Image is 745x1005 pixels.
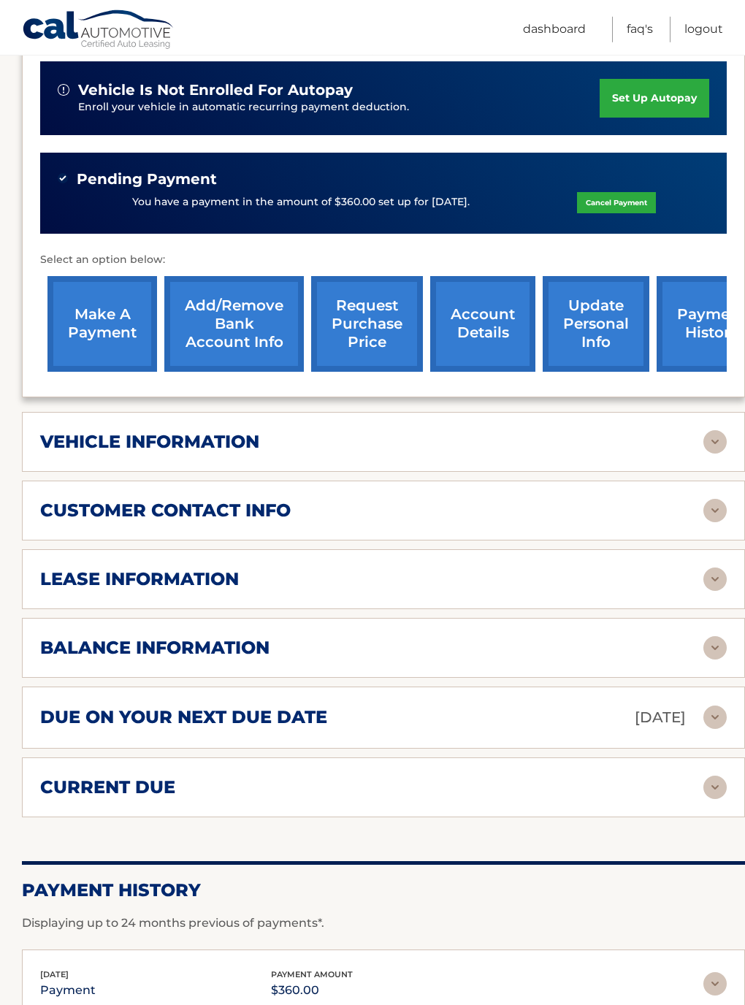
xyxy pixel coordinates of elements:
[703,636,727,660] img: accordion-rest.svg
[40,568,239,590] h2: lease information
[703,776,727,799] img: accordion-rest.svg
[78,99,600,115] p: Enroll your vehicle in automatic recurring payment deduction.
[430,276,535,372] a: account details
[543,276,649,372] a: update personal info
[40,969,69,979] span: [DATE]
[78,81,353,99] span: vehicle is not enrolled for autopay
[635,705,686,730] p: [DATE]
[577,192,656,213] a: Cancel Payment
[703,499,727,522] img: accordion-rest.svg
[40,706,327,728] h2: due on your next due date
[40,500,291,521] h2: customer contact info
[703,568,727,591] img: accordion-rest.svg
[22,9,175,52] a: Cal Automotive
[132,194,470,210] p: You have a payment in the amount of $360.00 set up for [DATE].
[22,879,745,901] h2: Payment History
[523,17,586,42] a: Dashboard
[703,430,727,454] img: accordion-rest.svg
[47,276,157,372] a: make a payment
[58,84,69,96] img: alert-white.svg
[627,17,653,42] a: FAQ's
[58,173,68,183] img: check-green.svg
[703,706,727,729] img: accordion-rest.svg
[600,79,709,118] a: set up autopay
[77,170,217,188] span: Pending Payment
[684,17,723,42] a: Logout
[40,980,96,1001] p: payment
[40,251,727,269] p: Select an option below:
[22,914,745,932] p: Displaying up to 24 months previous of payments*.
[40,431,259,453] h2: vehicle information
[703,972,727,996] img: accordion-rest.svg
[40,637,270,659] h2: balance information
[271,980,353,1001] p: $360.00
[164,276,304,372] a: Add/Remove bank account info
[271,969,353,979] span: payment amount
[311,276,423,372] a: request purchase price
[40,776,175,798] h2: current due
